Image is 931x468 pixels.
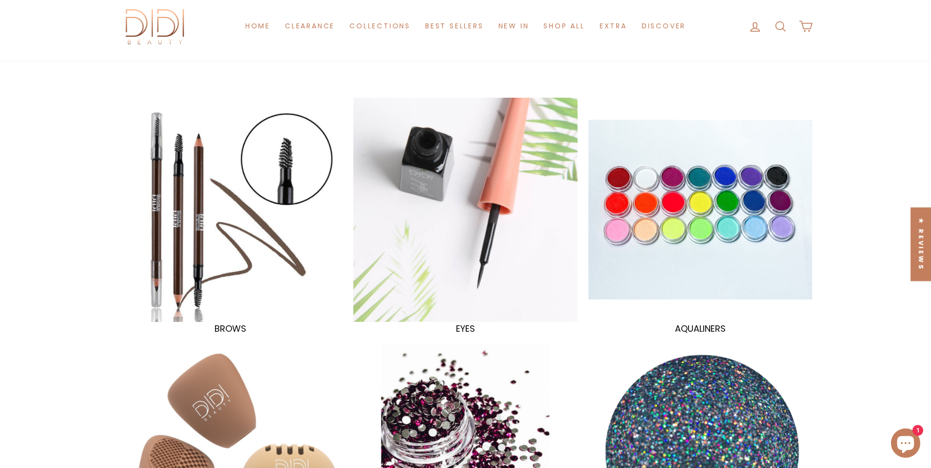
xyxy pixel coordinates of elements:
[418,17,491,35] a: Best Sellers
[675,322,726,335] span: AQUALINERS
[238,17,278,35] a: Home
[888,428,923,460] inbox-online-store-chat: Shopify online store chat
[592,17,634,35] a: Extra
[342,17,418,35] a: Collections
[456,322,475,335] span: EYES
[588,98,813,333] a: AQUALINERS
[119,6,192,46] img: Didi Beauty Co.
[353,98,578,333] a: EYES
[910,208,931,281] div: Click to open Judge.me floating reviews tab
[119,98,343,333] a: BROWS
[491,17,537,35] a: New in
[278,17,342,35] a: Clearance
[215,322,246,335] span: BROWS
[238,17,693,35] ul: Primary
[536,17,592,35] a: Shop All
[634,17,693,35] a: Discover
